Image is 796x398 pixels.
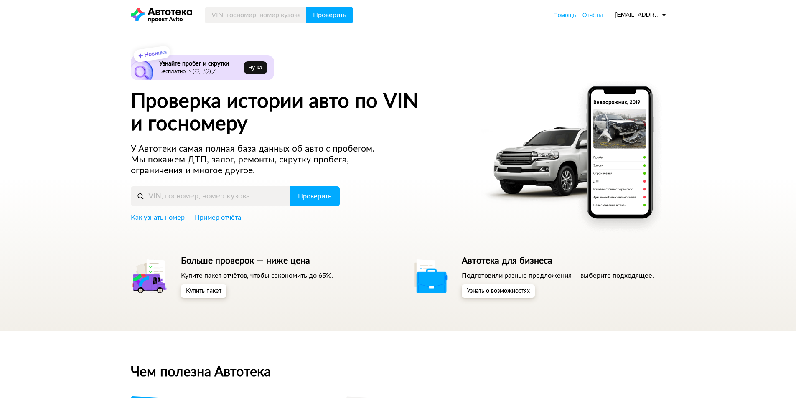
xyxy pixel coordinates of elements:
[462,271,654,280] p: Подготовили разные предложения — выберите подходящее.
[181,271,333,280] p: Купите пакет отчётов, чтобы сэкономить до 65%.
[186,288,221,294] span: Купить пакет
[462,256,654,266] h5: Автотека для бизнеса
[554,12,576,18] span: Помощь
[248,64,262,71] span: Ну‑ка
[181,256,333,266] h5: Больше проверок — ниже цена
[467,288,530,294] span: Узнать о возможностях
[298,193,331,200] span: Проверить
[306,7,353,23] button: Проверить
[205,7,307,23] input: VIN, госномер, номер кузова
[462,284,535,298] button: Узнать о возможностях
[131,213,185,222] a: Как узнать номер
[181,284,226,298] button: Купить пакет
[313,12,346,18] span: Проверить
[131,90,470,135] h1: Проверка истории авто по VIN и госномеру
[131,186,290,206] input: VIN, госномер, номер кузова
[582,12,603,18] span: Отчёты
[615,11,666,19] div: [EMAIL_ADDRESS][DOMAIN_NAME]
[195,213,241,222] a: Пример отчёта
[290,186,340,206] button: Проверить
[131,365,666,380] h2: Чем полезна Автотека
[159,60,241,68] h6: Узнайте пробег и скрутки
[131,144,391,176] p: У Автотеки самая полная база данных об авто с пробегом. Мы покажем ДТП, залог, ремонты, скрутку п...
[144,49,167,58] strong: Новинка
[159,68,241,75] p: Бесплатно ヽ(♡‿♡)ノ
[582,11,603,19] a: Отчёты
[554,11,576,19] a: Помощь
